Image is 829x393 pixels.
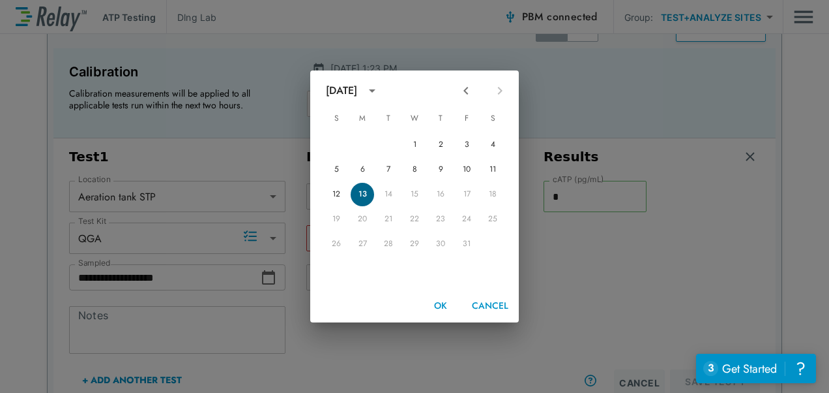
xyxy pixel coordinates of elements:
div: [DATE] [326,83,357,99]
button: OK [420,294,461,318]
button: 4 [481,133,504,157]
button: Previous month [455,80,477,102]
button: 6 [351,158,374,181]
button: 12 [325,183,348,206]
span: Tuesday [377,106,400,132]
span: Friday [455,106,478,132]
span: Monday [351,106,374,132]
iframe: Resource center [696,354,816,383]
span: Thursday [429,106,452,132]
button: 10 [455,158,478,181]
button: 3 [455,133,478,157]
button: 13 [351,183,374,206]
button: 5 [325,158,348,181]
button: 8 [403,158,426,181]
span: Sunday [325,106,348,132]
span: Saturday [481,106,504,132]
button: 7 [377,158,400,181]
button: calendar view is open, switch to year view [361,80,383,102]
button: 1 [403,133,426,157]
button: Cancel [467,294,514,318]
button: 9 [429,158,452,181]
span: Wednesday [403,106,426,132]
button: 2 [429,133,452,157]
button: 11 [481,158,504,181]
